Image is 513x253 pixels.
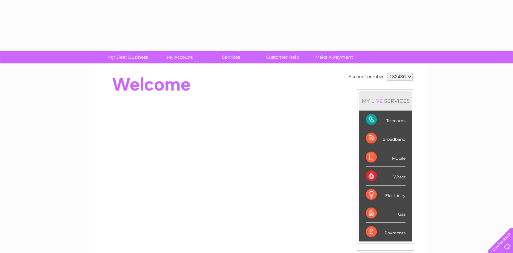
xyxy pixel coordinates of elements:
[366,186,406,204] div: Electricity
[366,111,406,129] div: Telecoms
[370,98,384,104] div: LIVE
[359,91,412,111] div: MY SERVICES
[366,204,406,223] div: Gas
[306,51,362,63] a: Make A Payment
[347,71,386,82] td: Account number
[100,51,156,63] a: My Clear Business
[255,51,311,63] a: Customer Help
[366,167,406,186] div: Water
[366,223,406,241] div: Payments
[152,51,208,63] a: My Account
[203,51,259,63] a: Services
[366,129,406,148] div: Broadband
[366,148,406,167] div: Mobile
